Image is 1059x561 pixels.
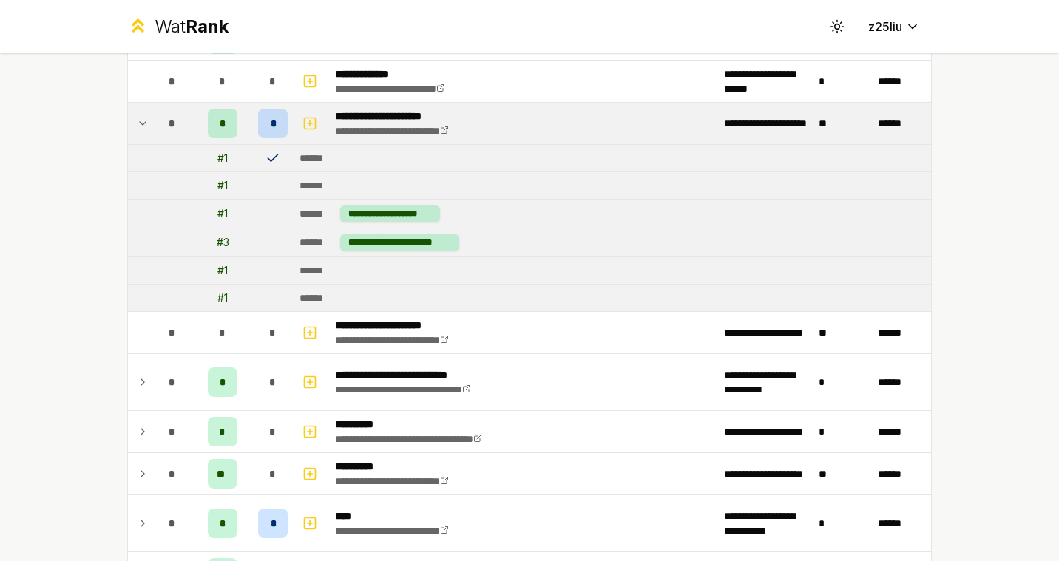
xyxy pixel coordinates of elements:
[217,178,228,193] div: # 1
[127,15,229,38] a: WatRank
[217,206,228,221] div: # 1
[217,235,229,250] div: # 3
[217,263,228,278] div: # 1
[217,151,228,166] div: # 1
[856,13,932,40] button: z25liu
[155,15,229,38] div: Wat
[868,18,902,35] span: z25liu
[217,290,228,305] div: # 1
[186,16,229,37] span: Rank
